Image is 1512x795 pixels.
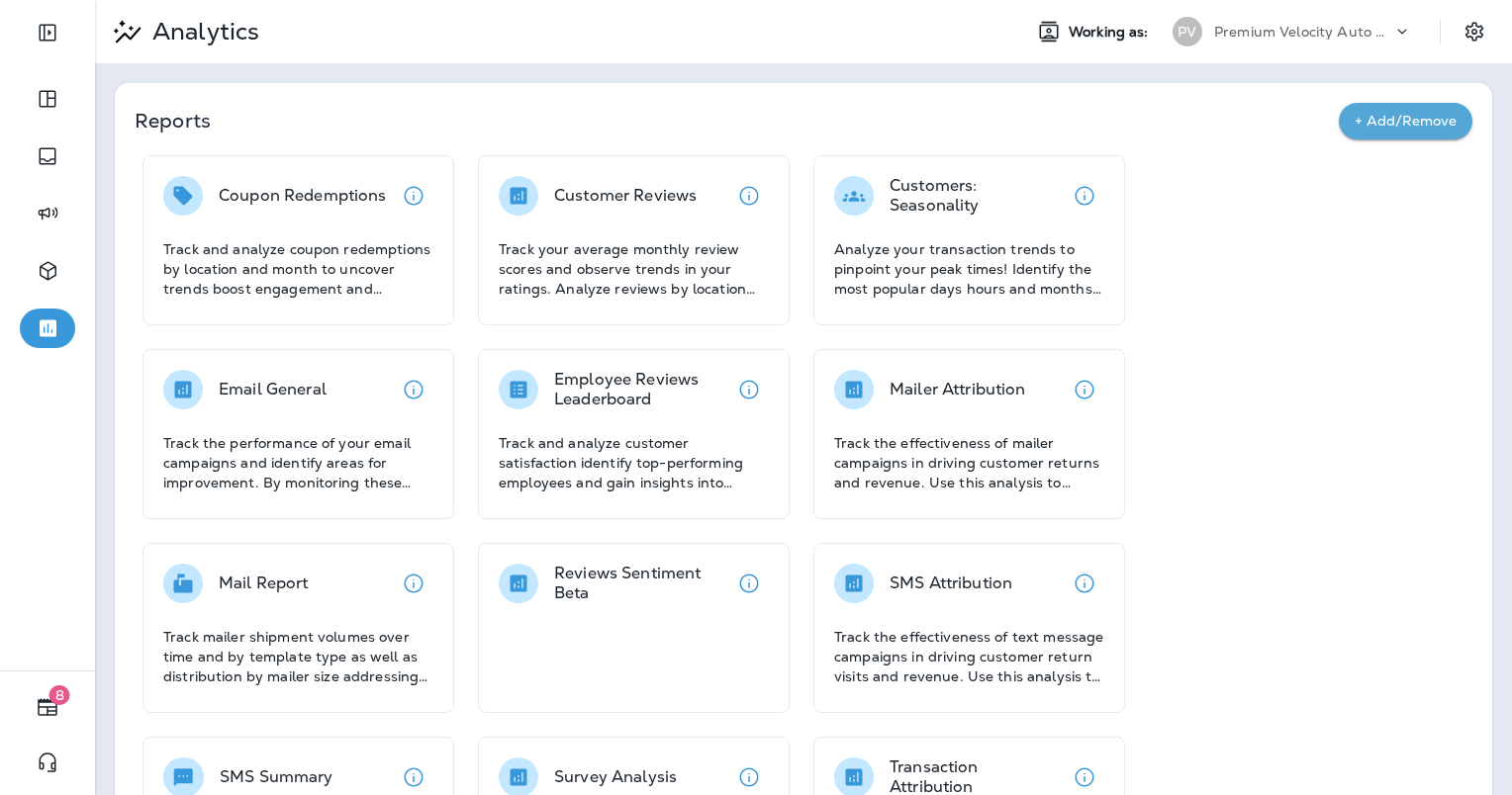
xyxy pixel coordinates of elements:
p: SMS Summary [220,767,333,787]
p: Mailer Attribution [890,380,1026,399]
p: Mail Report [219,574,309,593]
p: Premium Velocity Auto dba Jiffy Lube [1214,24,1392,40]
p: Track and analyze coupon redemptions by location and month to uncover trends boost engagement and... [163,239,433,299]
button: View details [394,564,433,603]
p: Track the performance of your email campaigns and identify areas for improvement. By monitoring t... [163,433,433,492]
p: Track the effectiveness of mailer campaigns in driving customer returns and revenue. Use this ana... [834,433,1104,492]
p: Employee Reviews Leaderboard [554,370,729,409]
button: 8 [20,687,75,727]
p: Analyze your transaction trends to pinpoint your peak times! Identify the most popular days hours... [834,239,1104,299]
button: Expand Sidebar [20,13,75,52]
p: SMS Attribution [890,574,1012,593]
p: Reviews Sentiment Beta [554,564,729,603]
div: PV [1173,17,1202,46]
button: View details [394,370,433,409]
button: View details [1065,176,1104,216]
button: View details [729,564,769,603]
p: Survey Analysis [554,767,677,787]
button: + Add/Remove [1339,103,1472,139]
p: Coupon Redemptions [219,186,387,206]
p: Customer Reviews [554,186,697,206]
button: View details [1065,564,1104,603]
button: View details [1065,370,1104,409]
p: Reports [135,107,1339,134]
p: Email General [219,380,327,399]
p: Customers: Seasonality [890,176,1065,216]
button: View details [729,370,769,409]
p: Track your average monthly review scores and observe trends in your ratings. Analyze reviews by l... [499,239,769,299]
p: Analytics [144,17,259,46]
button: View details [729,176,769,216]
button: Settings [1457,14,1492,49]
p: Track the effectiveness of text message campaigns in driving customer return visits and revenue. ... [834,627,1104,686]
button: View details [394,176,433,216]
p: Track mailer shipment volumes over time and by template type as well as distribution by mailer si... [163,627,433,686]
p: Track and analyze customer satisfaction identify top-performing employees and gain insights into ... [499,433,769,492]
span: Working as: [1069,24,1153,41]
span: 8 [49,685,70,705]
